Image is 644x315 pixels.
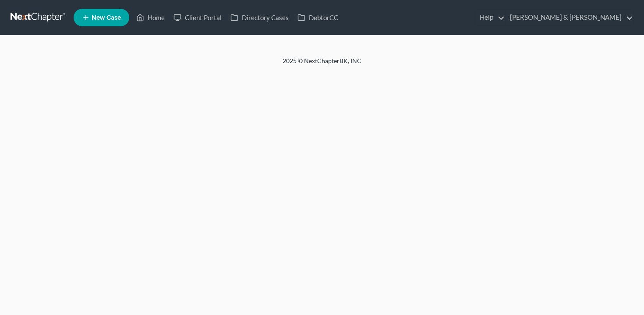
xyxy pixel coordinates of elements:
div: 2025 © NextChapterBK, INC [72,57,572,72]
a: Client Portal [169,10,226,25]
new-legal-case-button: New Case [74,9,129,26]
a: Directory Cases [226,10,293,25]
a: DebtorCC [293,10,343,25]
a: [PERSON_NAME] & [PERSON_NAME] [506,10,633,25]
a: Help [475,10,505,25]
a: Home [132,10,169,25]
